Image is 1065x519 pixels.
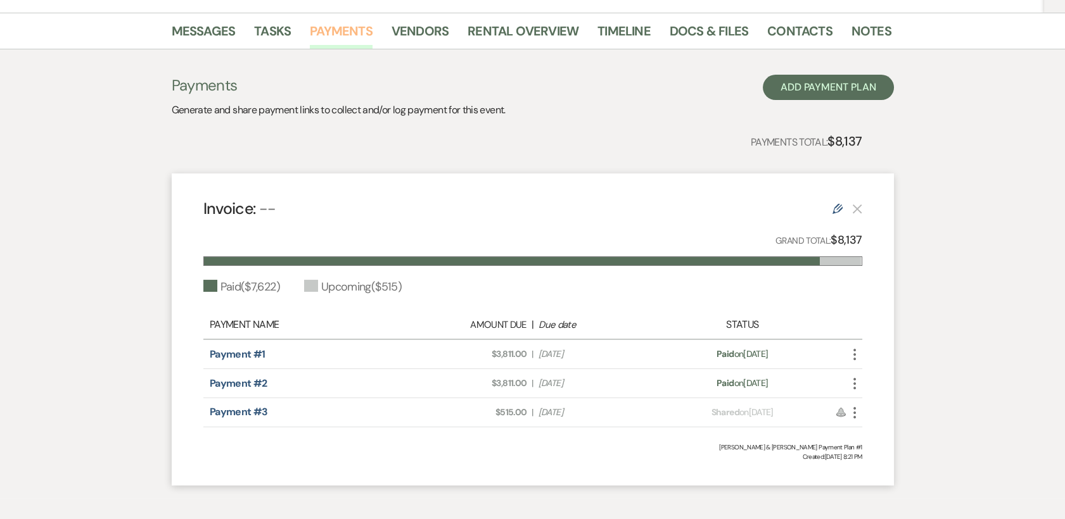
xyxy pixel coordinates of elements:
[172,102,506,118] p: Generate and share payment links to collect and/or log payment for this event.
[410,377,526,390] span: $3,811.00
[851,21,891,49] a: Notes
[597,21,651,49] a: Timeline
[711,406,739,418] span: Shared
[661,347,823,361] div: on [DATE]
[763,75,894,100] button: Add Payment Plan
[404,317,662,332] div: |
[210,347,265,361] a: Payment #1
[532,406,533,419] span: |
[831,232,862,247] strong: $8,137
[210,405,268,418] a: Payment #3
[410,406,526,419] span: $515.00
[172,21,236,49] a: Messages
[392,21,449,49] a: Vendors
[852,203,862,214] button: This payment plan cannot be deleted because it contains links that have been paid through Weven’s...
[210,377,267,390] a: Payment #2
[539,406,655,419] span: [DATE]
[661,406,823,419] div: on [DATE]
[717,377,734,389] span: Paid
[751,131,862,151] p: Payments Total:
[767,21,832,49] a: Contacts
[539,347,655,361] span: [DATE]
[532,347,533,361] span: |
[410,318,526,332] div: Amount Due
[532,377,533,390] span: |
[259,198,276,219] span: --
[172,75,506,96] h3: Payments
[661,377,823,390] div: on [DATE]
[539,377,655,390] span: [DATE]
[775,231,862,249] p: Grand Total:
[410,347,526,361] span: $3,811.00
[717,348,734,360] span: Paid
[827,133,862,149] strong: $8,137
[203,442,862,452] div: [PERSON_NAME] & [PERSON_NAME] Payment Plan #1
[304,278,402,296] div: Upcoming ( $515 )
[203,278,280,296] div: Paid ( $7,622 )
[254,21,291,49] a: Tasks
[203,452,862,461] span: Created: [DATE] 8:21 PM
[203,197,276,220] h4: Invoice:
[661,317,823,332] div: Status
[310,21,373,49] a: Payments
[468,21,578,49] a: Rental Overview
[210,317,404,332] div: Payment Name
[539,318,655,332] div: Due date
[670,21,748,49] a: Docs & Files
